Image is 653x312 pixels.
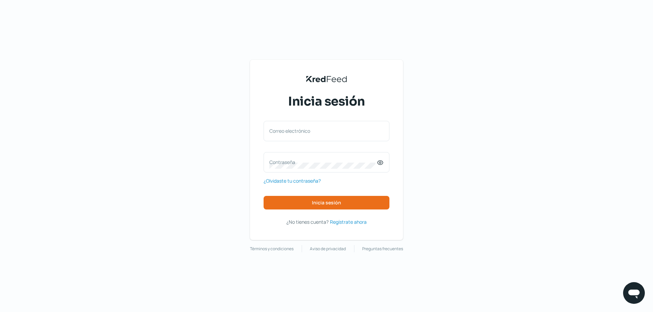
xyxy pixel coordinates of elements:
[362,245,403,253] a: Preguntas frecuentes
[330,218,367,226] a: Regístrate ahora
[250,245,294,253] a: Términos y condiciones
[627,286,641,300] img: chatIcon
[286,219,329,225] span: ¿No tienes cuenta?
[269,128,377,134] label: Correo electrónico
[310,245,346,253] a: Aviso de privacidad
[269,159,377,165] label: Contraseña
[264,196,389,209] button: Inicia sesión
[312,200,341,205] span: Inicia sesión
[288,93,365,110] span: Inicia sesión
[264,177,321,185] a: ¿Olvidaste tu contraseña?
